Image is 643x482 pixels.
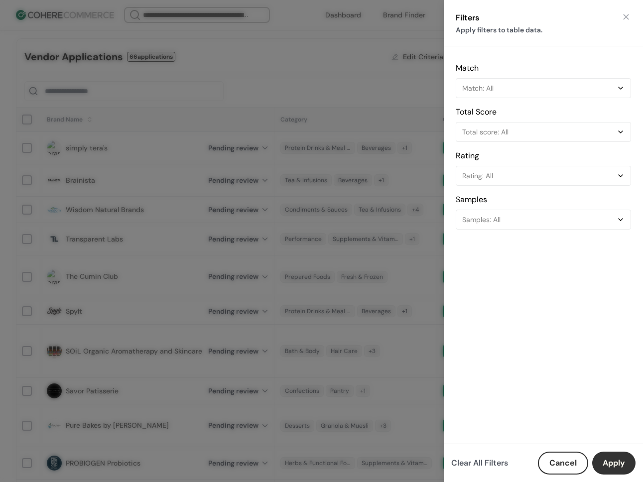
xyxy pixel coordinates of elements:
[538,452,588,475] button: Cancel
[456,12,542,24] div: Filters
[456,63,479,73] label: Match
[456,24,542,36] div: Apply filters to table data.
[456,194,487,205] label: Samples
[456,107,497,117] label: Total Score
[456,150,479,161] label: Rating
[592,452,636,475] button: Apply
[451,457,508,469] div: Clear All Filters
